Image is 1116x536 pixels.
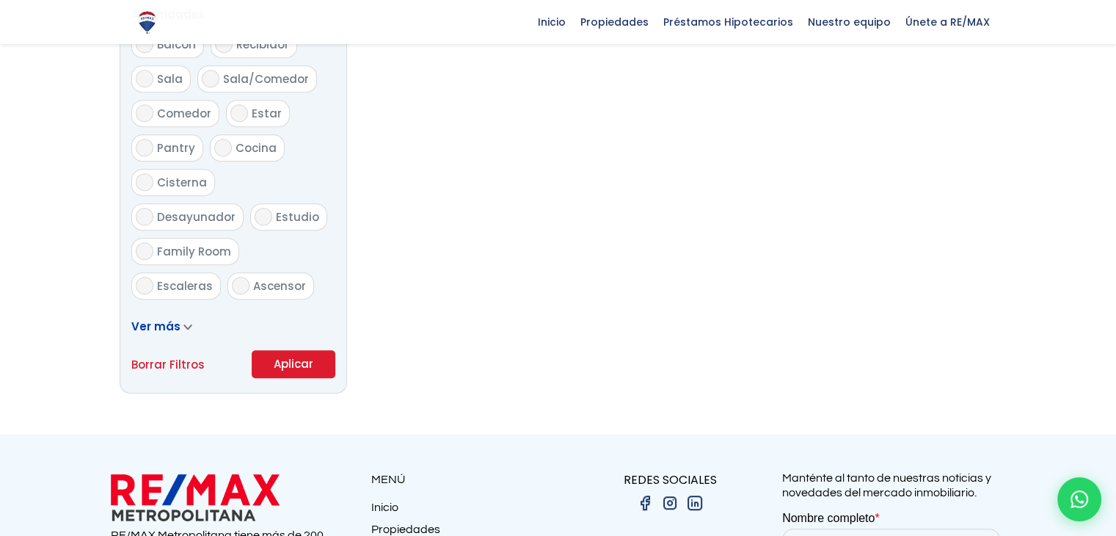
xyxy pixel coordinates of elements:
a: Ver más [131,319,192,334]
input: Escaleras [136,277,153,294]
span: Estar [252,106,282,121]
span: Ver más [131,319,180,334]
input: Ascensor [232,277,249,294]
span: Ascensor [253,278,306,294]
img: remax metropolitana logo [111,471,280,524]
span: Sala/Comedor [223,71,309,87]
span: Recibidor [236,37,289,52]
input: Cisterna [136,173,153,191]
p: REDES SOCIALES [558,471,782,489]
input: Desayunador [136,208,153,225]
span: Propiedades [573,11,656,33]
span: Desayunador [157,209,236,225]
img: instagram.png [661,494,679,512]
span: Únete a RE/MAX [898,11,997,33]
input: Recibidor [215,35,233,53]
input: Estudio [255,208,272,225]
span: Sala [157,71,183,87]
p: Manténte al tanto de nuestras noticias y novedades del mercado inmobiliario. [782,471,1006,500]
span: Inicio [530,11,573,33]
input: Family Room [136,242,153,260]
input: Sala [136,70,153,87]
img: linkedin.png [686,494,704,512]
input: Cocina [214,139,232,156]
a: Borrar Filtros [131,355,205,374]
button: Aplicar [252,350,335,378]
img: facebook.png [636,494,654,512]
input: Balcón [136,35,153,53]
span: Nuestro equipo [800,11,898,33]
span: Comedor [157,106,211,121]
p: MENÚ [371,471,558,489]
span: Escaleras [157,278,213,294]
a: Inicio [371,500,558,522]
span: Balcón [157,37,196,52]
span: Préstamos Hipotecarios [656,11,800,33]
img: Logo de REMAX [134,10,160,35]
input: Pantry [136,139,153,156]
span: Pantry [157,140,195,156]
span: Cocina [236,140,277,156]
input: Sala/Comedor [202,70,219,87]
span: Cisterna [157,175,207,190]
input: Estar [230,104,248,122]
span: Family Room [157,244,231,259]
input: Comedor [136,104,153,122]
span: Estudio [276,209,319,225]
